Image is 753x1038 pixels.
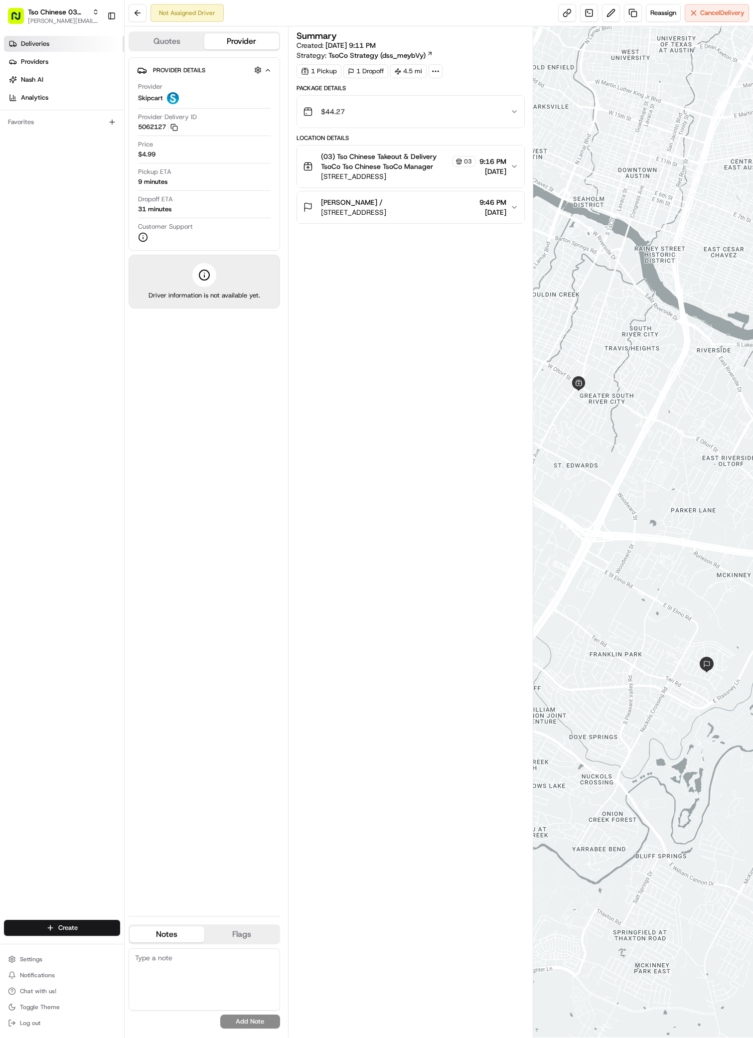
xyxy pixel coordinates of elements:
button: Notifications [4,968,120,982]
span: Toggle Theme [20,1003,60,1011]
h3: Summary [297,31,337,40]
span: Price [138,140,153,149]
button: Provider Details [137,62,272,78]
span: [STREET_ADDRESS] [321,171,475,181]
button: See all [154,128,181,140]
span: $44.27 [321,107,345,117]
button: Settings [4,952,120,966]
div: 31 minutes [138,205,171,214]
span: Pylon [99,247,121,255]
a: Analytics [4,90,124,106]
div: 💻 [84,224,92,232]
div: 1 Dropoff [343,64,388,78]
span: 03 [464,157,472,165]
span: Provider Details [153,66,205,74]
div: 📗 [10,224,18,232]
img: Wisdom Oko [10,172,26,191]
div: Start new chat [45,95,163,105]
span: [STREET_ADDRESS] [321,207,386,217]
button: Toggle Theme [4,1000,120,1014]
span: Reassign [650,8,676,17]
a: 📗Knowledge Base [6,219,80,237]
button: Provider [204,33,279,49]
button: Chat with us! [4,984,120,998]
input: Clear [26,64,164,75]
button: Flags [204,926,279,942]
span: Pickup ETA [138,167,171,176]
span: Provider [138,82,162,91]
div: 4.5 mi [390,64,427,78]
button: [PERSON_NAME] /[STREET_ADDRESS]9:46 PM[DATE] [297,191,524,223]
span: Created: [297,40,376,50]
div: Strategy: [297,50,433,60]
button: Notes [130,926,204,942]
a: 💻API Documentation [80,219,164,237]
span: • [108,181,112,189]
div: Favorites [4,114,120,130]
p: Welcome 👋 [10,40,181,56]
span: (03) Tso Chinese Takeout & Delivery TsoCo Tso Chinese TsoCo Manager [321,151,451,171]
button: Tso Chinese 03 TsoCo[PERSON_NAME][EMAIL_ADDRESS][DOMAIN_NAME] [4,4,103,28]
span: Providers [21,57,48,66]
span: Wisdom [PERSON_NAME] [31,181,106,189]
span: 9:46 PM [479,197,506,207]
span: Nash AI [21,75,43,84]
button: CancelDelivery [685,4,749,22]
button: Log out [4,1016,120,1030]
span: 9:16 PM [479,156,506,166]
span: TsoCo Strategy (dss_meybVy) [328,50,426,60]
span: Settings [20,955,42,963]
span: [DATE] [479,207,506,217]
div: 9 minutes [138,177,167,186]
button: Create [4,920,120,936]
span: $4.99 [138,150,155,159]
span: Provider Delivery ID [138,113,197,122]
span: Cancel Delivery [700,8,745,17]
img: Antonia (Store Manager) [10,145,26,161]
span: Driver information is not available yet. [149,291,260,300]
span: [DATE] [114,181,134,189]
a: Providers [4,54,124,70]
div: Location Details [297,134,525,142]
span: [PERSON_NAME] / [321,197,383,207]
div: Package Details [297,84,525,92]
a: Nash AI [4,72,124,88]
a: TsoCo Strategy (dss_meybVy) [328,50,433,60]
span: Skipcart [138,94,163,103]
span: • [133,154,137,162]
span: [DATE] [139,154,159,162]
button: Reassign [646,4,681,22]
button: Tso Chinese 03 TsoCo [28,7,88,17]
button: Start new chat [169,98,181,110]
span: Customer Support [138,222,193,231]
button: [PERSON_NAME][EMAIL_ADDRESS][DOMAIN_NAME] [28,17,99,25]
span: Dropoff ETA [138,195,173,204]
span: Deliveries [21,39,49,48]
span: Notifications [20,971,55,979]
span: Analytics [21,93,48,102]
a: Deliveries [4,36,124,52]
button: Quotes [130,33,204,49]
span: [DATE] [479,166,506,176]
a: Powered byPylon [70,247,121,255]
span: [PERSON_NAME] (Store Manager) [31,154,131,162]
div: We're available if you need us! [45,105,137,113]
div: 1 Pickup [297,64,341,78]
img: profile_skipcart_partner.png [167,92,179,104]
button: (03) Tso Chinese Takeout & Delivery TsoCo Tso Chinese TsoCo Manager03[STREET_ADDRESS]9:16 PM[DATE] [297,146,524,187]
div: Past conversations [10,130,67,138]
button: $44.27 [297,96,524,128]
img: 1736555255976-a54dd68f-1ca7-489b-9aae-adbdc363a1c4 [20,182,28,190]
button: 5062127 [138,123,178,132]
img: Nash [10,10,30,30]
span: Create [58,923,78,932]
span: [DATE] 9:11 PM [325,41,376,50]
img: 1736555255976-a54dd68f-1ca7-489b-9aae-adbdc363a1c4 [10,95,28,113]
span: Chat with us! [20,987,56,995]
img: 8571987876998_91fb9ceb93ad5c398215_72.jpg [21,95,39,113]
span: Knowledge Base [20,223,76,233]
span: Log out [20,1019,40,1027]
span: API Documentation [94,223,160,233]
